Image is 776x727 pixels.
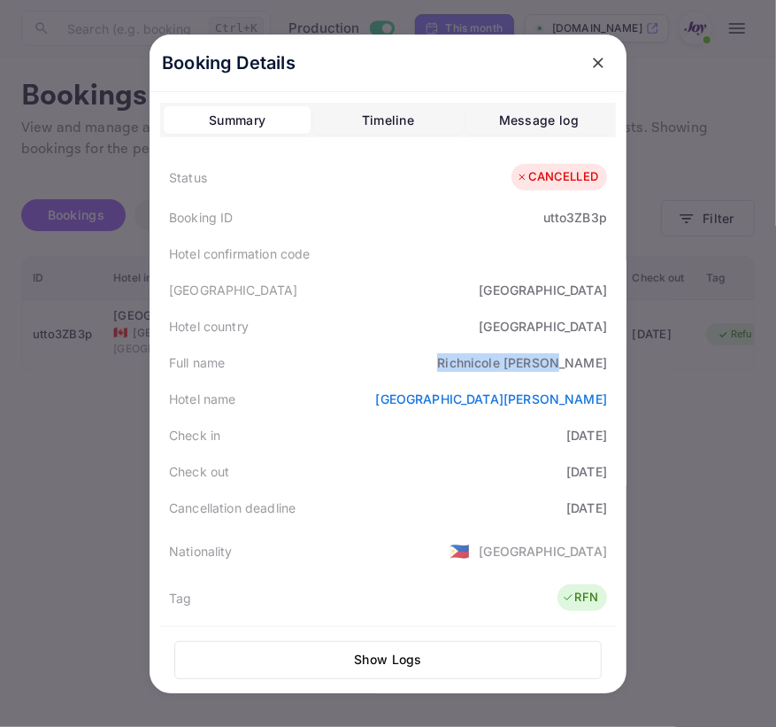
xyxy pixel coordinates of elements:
[169,353,225,372] div: Full name
[499,110,579,131] div: Message log
[543,208,607,227] div: utto3ZB3p
[479,281,607,299] div: [GEOGRAPHIC_DATA]
[314,106,461,135] button: Timeline
[169,426,220,445] div: Check in
[516,168,598,186] div: CANCELLED
[209,110,265,131] div: Summary
[449,535,470,567] span: United States
[562,589,598,607] div: RFN
[169,244,310,263] div: Hotel confirmation code
[566,426,607,445] div: [DATE]
[566,499,607,517] div: [DATE]
[169,390,236,408] div: Hotel name
[169,208,234,227] div: Booking ID
[169,499,296,517] div: Cancellation deadline
[465,106,612,135] button: Message log
[169,168,207,187] div: Status
[169,317,249,336] div: Hotel country
[162,50,296,76] p: Booking Details
[479,542,607,561] div: [GEOGRAPHIC_DATA]
[169,462,229,481] div: Check out
[169,542,233,561] div: Nationality
[164,106,311,135] button: Summary
[169,589,191,607] div: Tag
[174,641,602,679] button: Show Logs
[479,317,607,336] div: [GEOGRAPHIC_DATA]
[362,110,414,131] div: Timeline
[169,281,298,299] div: [GEOGRAPHIC_DATA]
[582,47,614,79] button: close
[376,391,608,406] a: [GEOGRAPHIC_DATA][PERSON_NAME]
[566,462,607,481] div: [DATE]
[437,353,607,372] div: Richnicole [PERSON_NAME]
